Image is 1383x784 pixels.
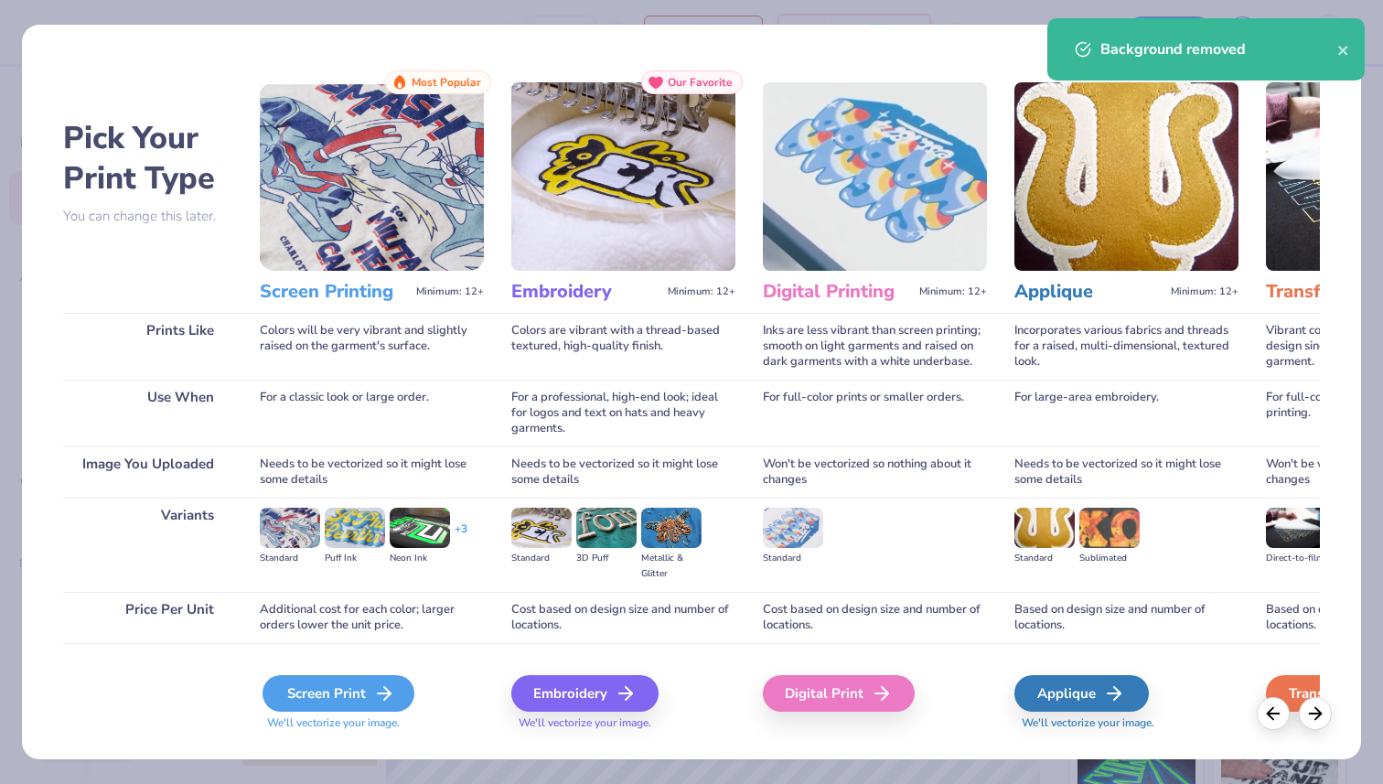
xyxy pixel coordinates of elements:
div: Standard [260,551,320,566]
div: For full-color prints or smaller orders. [763,380,987,446]
div: Direct-to-film [1266,551,1326,566]
img: Screen Printing [260,82,484,271]
div: Won't be vectorized so nothing about it changes [763,446,987,498]
img: Standard [511,508,572,548]
span: We'll vectorize your image. [1014,715,1238,731]
button: close [1337,38,1350,60]
div: For a classic look or large order. [260,380,484,446]
span: Minimum: 12+ [416,285,484,298]
div: Background removed [1100,38,1337,60]
div: Based on design size and number of locations. [1014,592,1238,643]
h3: Embroidery [511,280,660,304]
span: Minimum: 12+ [919,285,987,298]
span: Most Popular [412,76,481,89]
div: Needs to be vectorized so it might lose some details [511,446,735,498]
img: Standard [260,508,320,548]
div: Puff Ink [325,551,385,566]
div: Digital Print [763,675,915,712]
h3: Screen Printing [260,280,409,304]
p: You can change this later. [63,209,232,224]
div: Needs to be vectorized so it might lose some details [260,446,484,498]
div: Prints Like [63,313,232,380]
img: Metallic & Glitter [641,508,702,548]
img: Puff Ink [325,508,385,548]
h3: Applique [1014,280,1163,304]
div: Neon Ink [390,551,450,566]
div: For large-area embroidery. [1014,380,1238,446]
div: Cost based on design size and number of locations. [511,592,735,643]
div: Price Per Unit [63,592,232,643]
img: Neon Ink [390,508,450,548]
div: Sublimated [1079,551,1140,566]
div: Applique [1014,675,1149,712]
div: Screen Print [263,675,414,712]
div: Colors will be very vibrant and slightly raised on the garment's surface. [260,313,484,380]
div: Inks are less vibrant than screen printing; smooth on light garments and raised on dark garments ... [763,313,987,380]
img: Embroidery [511,82,735,271]
div: + 3 [455,521,467,553]
span: Minimum: 12+ [668,285,735,298]
span: We'll vectorize your image. [511,715,735,731]
div: Embroidery [511,675,659,712]
h3: Digital Printing [763,280,912,304]
div: Colors are vibrant with a thread-based textured, high-quality finish. [511,313,735,380]
div: Variants [63,498,232,592]
div: Metallic & Glitter [641,551,702,582]
div: 3D Puff [576,551,637,566]
div: Additional cost for each color; larger orders lower the unit price. [260,592,484,643]
span: Minimum: 12+ [1171,285,1238,298]
span: We'll vectorize your image. [260,715,484,731]
div: For a professional, high-end look; ideal for logos and text on hats and heavy garments. [511,380,735,446]
div: Image You Uploaded [63,446,232,498]
img: Sublimated [1079,508,1140,548]
div: Needs to be vectorized so it might lose some details [1014,446,1238,498]
span: Our Favorite [668,76,733,89]
img: Applique [1014,82,1238,271]
img: Standard [763,508,823,548]
h2: Pick Your Print Type [63,118,232,199]
div: Standard [511,551,572,566]
div: Incorporates various fabrics and threads for a raised, multi-dimensional, textured look. [1014,313,1238,380]
img: 3D Puff [576,508,637,548]
div: Standard [1014,551,1075,566]
div: Standard [763,551,823,566]
div: Use When [63,380,232,446]
img: Standard [1014,508,1075,548]
div: Cost based on design size and number of locations. [763,592,987,643]
img: Digital Printing [763,82,987,271]
img: Direct-to-film [1266,508,1326,548]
